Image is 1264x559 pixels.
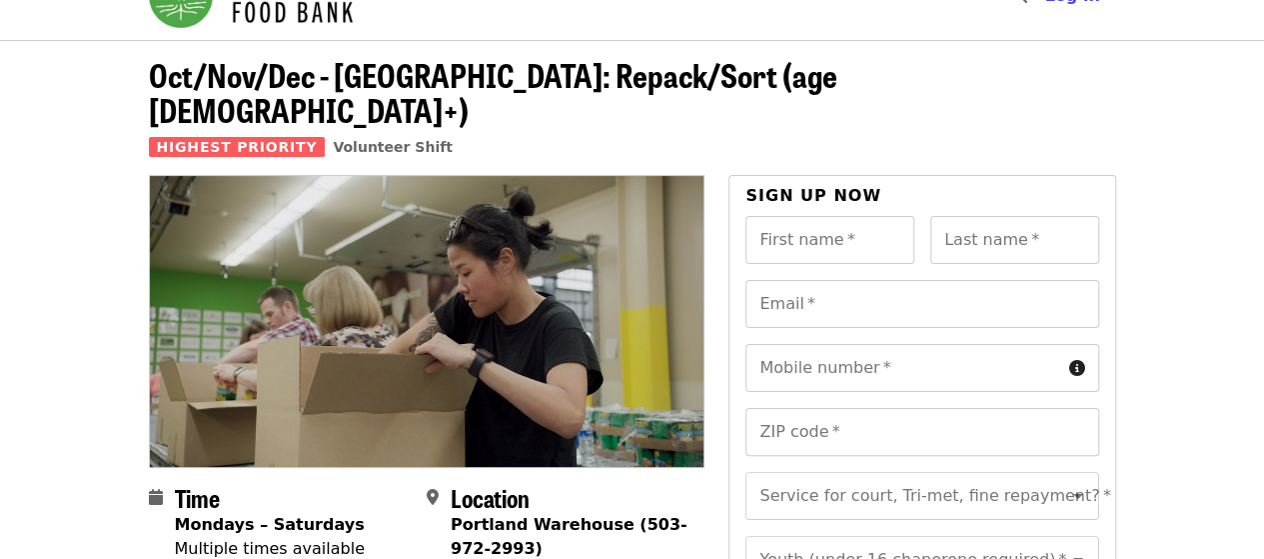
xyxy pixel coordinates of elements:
[451,515,687,558] strong: Portland Warehouse (503-972-2993)
[745,408,1098,456] input: ZIP code
[930,216,1099,264] input: Last name
[1069,359,1085,378] i: circle-info icon
[175,515,365,534] strong: Mondays – Saturdays
[149,137,326,157] span: Highest Priority
[427,488,439,507] i: map-marker-alt icon
[175,480,220,515] span: Time
[745,186,881,205] span: Sign up now
[149,51,837,133] span: Oct/Nov/Dec - [GEOGRAPHIC_DATA]: Repack/Sort (age [DEMOGRAPHIC_DATA]+)
[333,139,453,155] a: Volunteer Shift
[745,280,1098,328] input: Email
[150,176,704,466] img: Oct/Nov/Dec - Portland: Repack/Sort (age 8+) organized by Oregon Food Bank
[745,216,914,264] input: First name
[451,480,530,515] span: Location
[149,488,163,507] i: calendar icon
[745,344,1060,392] input: Mobile number
[1064,482,1092,510] button: Open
